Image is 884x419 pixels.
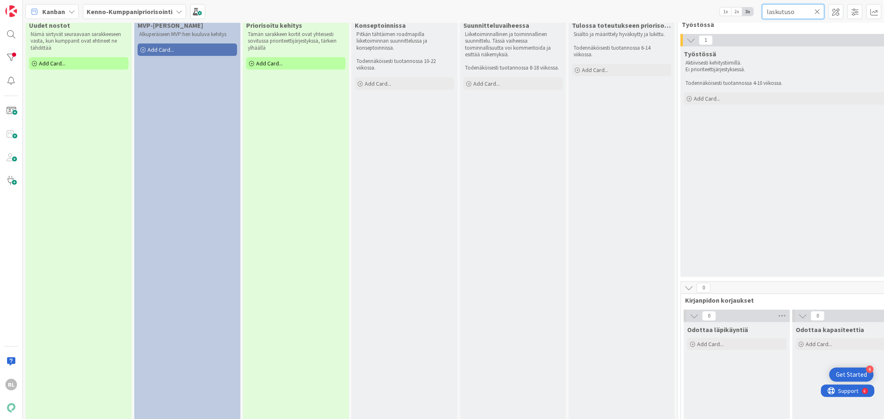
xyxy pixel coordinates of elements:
p: Todennäköisesti tuotannossa 10-22 viikossa. [356,58,453,72]
p: Sisältö ja määrittely hyväksytty ja lukittu. [574,31,670,38]
span: Add Card... [256,60,283,67]
span: Add Card... [148,46,174,53]
span: Konseptoinnissa [355,21,406,29]
img: avatar [5,402,17,414]
span: 0 [702,311,716,321]
div: RL [5,379,17,390]
span: Odottaa kapasiteettia [796,325,864,334]
span: Support [17,1,38,11]
div: Get Started [836,371,867,379]
span: MVP-Kehitys [138,21,203,29]
span: 1x [720,7,731,16]
span: Odottaa läpikäyntiä [687,325,748,334]
p: Pitkän tähtäimen roadmapilla liiketoiminnan suunnittelussa ja konseptoinnissa. [356,31,453,51]
span: Työstössä [684,50,716,58]
p: Tämän sarakkeen kortit ovat yhteisesti sovitussa prioriteettijärjestykssä, tärkein ylhäällä [248,31,344,51]
span: Add Card... [365,80,391,87]
span: Add Card... [694,95,720,102]
b: Kenno-Kumppanipriorisointi [87,7,172,16]
span: 1 [699,35,713,45]
p: Todenäköisesti tuotannossa 8-18 viikossa. [465,65,561,71]
span: Tulossa toteutukseen priorisoituna [572,21,671,29]
div: Open Get Started checklist, remaining modules: 4 [829,368,874,382]
span: 2x [731,7,742,16]
span: Suunnitteluvaiheessa [463,21,529,29]
img: Visit kanbanzone.com [5,5,17,17]
span: 3x [742,7,753,16]
input: Quick Filter... [762,4,824,19]
span: Add Card... [806,340,832,348]
p: Liiketoiminnallinen ja toiminnallinen suunnittelu. Tässä vaiheessa toiminnallisuutta voi kommento... [465,31,561,58]
span: Add Card... [697,340,724,348]
span: Add Card... [473,80,500,87]
span: Uudet nostot [29,21,70,29]
p: Nämä siirtyvät seuraavaan sarakkeeseen vasta, kun kumppanit ovat ehtineet ne tähdittää [31,31,127,51]
span: Priorisoitu kehitys [246,21,302,29]
span: Add Card... [582,66,608,74]
span: Add Card... [39,60,65,67]
span: 0 [811,311,825,321]
p: Alkuperäiseen MVP:hen kuuluva kehitys [139,31,235,38]
span: 0 [697,283,711,293]
div: 6 [43,3,45,10]
p: Todennäköisesti tuotannossa 6-14 viikossa. [574,45,670,58]
span: Kanban [42,7,65,17]
div: 4 [866,366,874,373]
